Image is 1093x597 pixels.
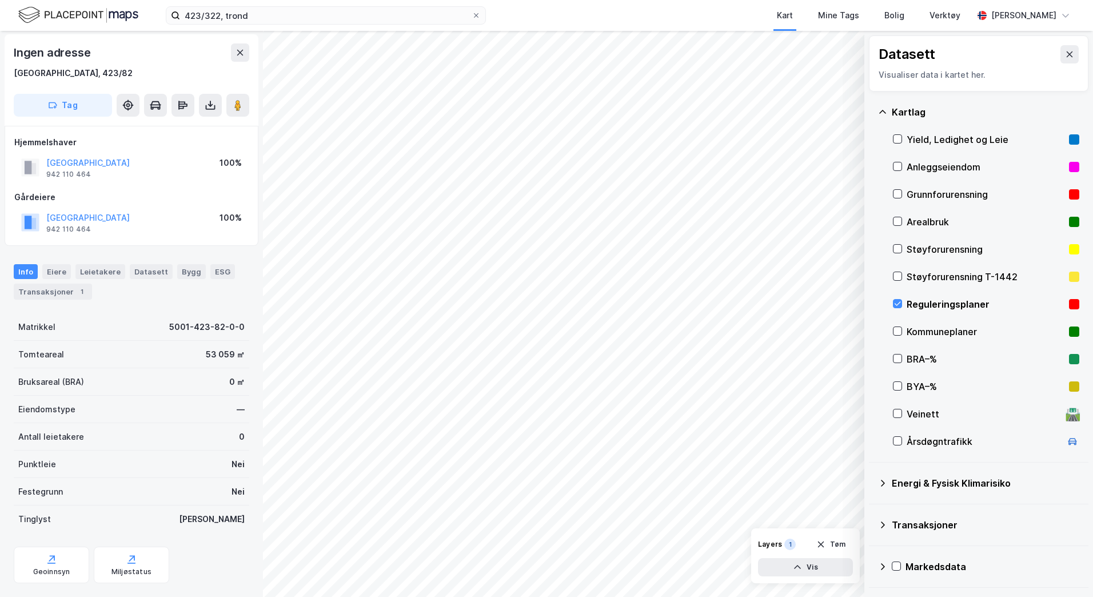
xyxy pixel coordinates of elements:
div: Anleggseiendom [907,160,1064,174]
div: Arealbruk [907,215,1064,229]
div: Gårdeiere [14,190,249,204]
div: Punktleie [18,457,56,471]
div: — [237,403,245,416]
button: Tøm [809,535,853,554]
div: Leietakere [75,264,125,279]
div: 942 110 464 [46,170,91,179]
div: BRA–% [907,352,1064,366]
div: 53 059 ㎡ [206,348,245,361]
div: Miljøstatus [111,567,151,576]
div: Nei [232,485,245,499]
div: Mine Tags [818,9,859,22]
div: Festegrunn [18,485,63,499]
div: Årsdøgntrafikk [907,435,1061,448]
div: Ingen adresse [14,43,93,62]
button: Vis [758,558,853,576]
div: [PERSON_NAME] [179,512,245,526]
div: Veinett [907,407,1061,421]
div: [PERSON_NAME] [991,9,1056,22]
div: Antall leietakere [18,430,84,444]
div: Layers [758,540,782,549]
div: 5001-423-82-0-0 [169,320,245,334]
div: Eiendomstype [18,403,75,416]
div: Eiere [42,264,71,279]
div: Bruksareal (BRA) [18,375,84,389]
div: Bygg [177,264,206,279]
input: Søk på adresse, matrikkel, gårdeiere, leietakere eller personer [180,7,472,24]
div: Matrikkel [18,320,55,334]
div: Kontrollprogram for chat [1036,542,1093,597]
div: Visualiser data i kartet her. [879,68,1079,82]
div: 🛣️ [1065,407,1080,421]
div: 100% [220,156,242,170]
div: Grunnforurensning [907,188,1064,201]
div: 1 [76,286,87,297]
img: logo.f888ab2527a4732fd821a326f86c7f29.svg [18,5,138,25]
div: Kart [777,9,793,22]
div: 1 [784,539,796,550]
div: Transaksjoner [14,284,92,300]
div: 0 ㎡ [229,375,245,389]
div: Info [14,264,38,279]
div: 100% [220,211,242,225]
div: Markedsdata [905,560,1079,574]
div: Kartlag [892,105,1079,119]
div: Verktøy [930,9,960,22]
div: Energi & Fysisk Klimarisiko [892,476,1079,490]
div: Nei [232,457,245,471]
div: Datasett [130,264,173,279]
div: Støyforurensning T-1442 [907,270,1064,284]
iframe: Chat Widget [1036,542,1093,597]
div: ESG [210,264,235,279]
div: [GEOGRAPHIC_DATA], 423/82 [14,66,133,80]
div: BYA–% [907,380,1064,393]
div: Bolig [884,9,904,22]
div: 0 [239,430,245,444]
div: 942 110 464 [46,225,91,234]
div: Reguleringsplaner [907,297,1064,311]
div: Hjemmelshaver [14,136,249,149]
div: Geoinnsyn [33,567,70,576]
div: Transaksjoner [892,518,1079,532]
button: Tag [14,94,112,117]
div: Yield, Ledighet og Leie [907,133,1064,146]
div: Tinglyst [18,512,51,526]
div: Tomteareal [18,348,64,361]
div: Kommuneplaner [907,325,1064,339]
div: Datasett [879,45,935,63]
div: Støyforurensning [907,242,1064,256]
